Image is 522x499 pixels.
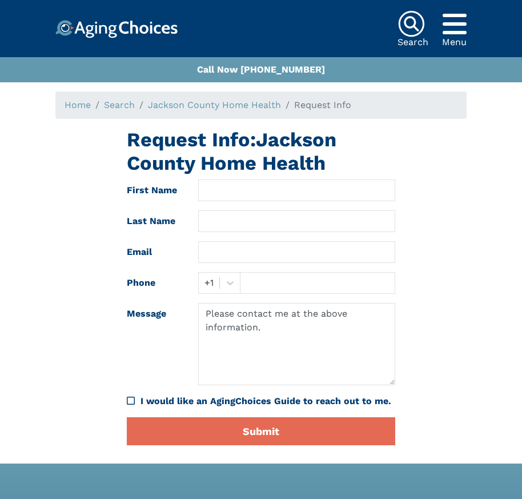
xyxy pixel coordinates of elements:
[104,99,135,110] a: Search
[140,394,395,408] div: I would like an AgingChoices Guide to reach out to me.
[118,210,190,232] label: Last Name
[127,417,395,445] button: Submit
[118,303,190,385] label: Message
[127,394,395,408] div: I would like an AgingChoices Guide to reach out to me.
[442,38,467,47] div: Menu
[397,10,425,38] img: search-icon.svg
[55,91,467,119] nav: breadcrumb
[442,10,467,38] div: Popover trigger
[55,20,178,38] img: Choice!
[397,38,428,47] div: Search
[294,99,351,110] span: Request Info
[197,64,325,75] a: Call Now [PHONE_NUMBER]
[118,179,190,201] label: First Name
[118,241,190,263] label: Email
[65,99,91,110] a: Home
[148,99,281,110] a: Jackson County Home Health
[127,128,395,175] h1: Request Info: Jackson County Home Health
[118,272,190,294] label: Phone
[198,303,395,385] textarea: Please contact me at the above information.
